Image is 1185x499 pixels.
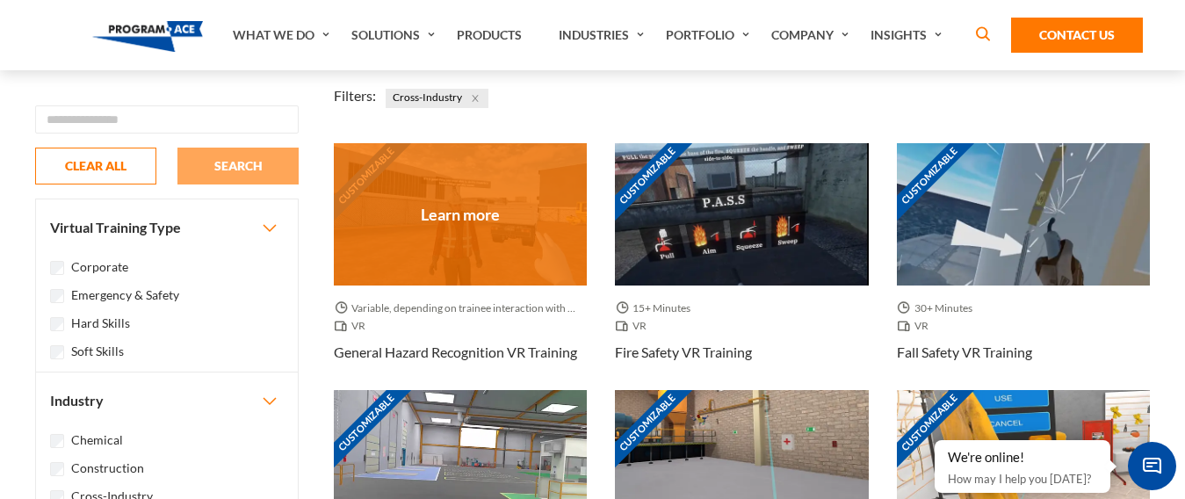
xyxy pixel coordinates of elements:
[50,289,64,303] input: Emergency & Safety
[71,430,123,450] label: Chemical
[334,87,376,104] span: Filters:
[71,314,130,333] label: Hard Skills
[897,317,936,335] span: VR
[897,143,1150,390] a: Customizable Thumbnail - Fall Safety VR Training 30+ Minutes VR Fall Safety VR Training
[897,342,1032,363] h3: Fall Safety VR Training
[50,462,64,476] input: Construction
[50,261,64,275] input: Corporate
[50,434,64,448] input: Chemical
[71,257,128,277] label: Corporate
[50,317,64,331] input: Hard Skills
[334,143,587,390] a: Customizable Thumbnail - General Hazard Recognition VR Training Variable, depending on trainee in...
[1128,442,1176,490] span: Chat Widget
[466,89,485,108] button: Close
[386,89,488,108] span: Cross-Industry
[615,317,654,335] span: VR
[948,449,1097,466] div: We're online!
[71,342,124,361] label: Soft Skills
[36,372,298,429] button: Industry
[615,300,697,317] span: 15+ Minutes
[615,143,868,390] a: Customizable Thumbnail - Fire Safety VR Training 15+ Minutes VR Fire Safety VR Training
[92,21,204,52] img: Program-Ace
[615,342,752,363] h3: Fire Safety VR Training
[334,342,577,363] h3: General Hazard Recognition VR Training
[334,300,587,317] span: Variable, depending on trainee interaction with each component.
[35,148,156,184] button: CLEAR ALL
[334,317,372,335] span: VR
[897,300,979,317] span: 30+ Minutes
[71,459,144,478] label: Construction
[1011,18,1143,53] a: Contact Us
[948,468,1097,489] p: How may I help you [DATE]?
[71,286,179,305] label: Emergency & Safety
[36,199,298,256] button: Virtual Training Type
[50,345,64,359] input: Soft Skills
